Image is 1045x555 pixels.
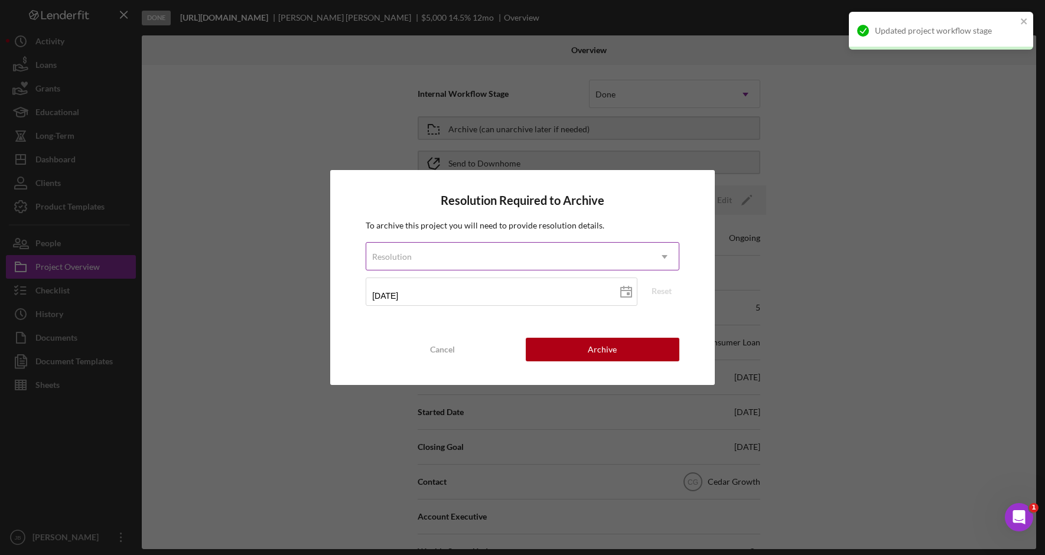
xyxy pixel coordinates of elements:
button: close [1020,17,1028,28]
div: Updated project workflow stage [875,26,1017,35]
span: 1 [1029,503,1039,512]
button: Reset [644,282,679,300]
div: Resolution [372,252,412,262]
div: Archive [588,338,617,361]
button: Archive [526,338,679,361]
iframe: Intercom live chat [1005,503,1033,531]
h4: Resolution Required to Archive [366,194,679,207]
p: To archive this project you will need to provide resolution details. [366,219,679,232]
button: Cancel [366,338,519,361]
div: Cancel [430,338,455,361]
div: Reset [652,282,672,300]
